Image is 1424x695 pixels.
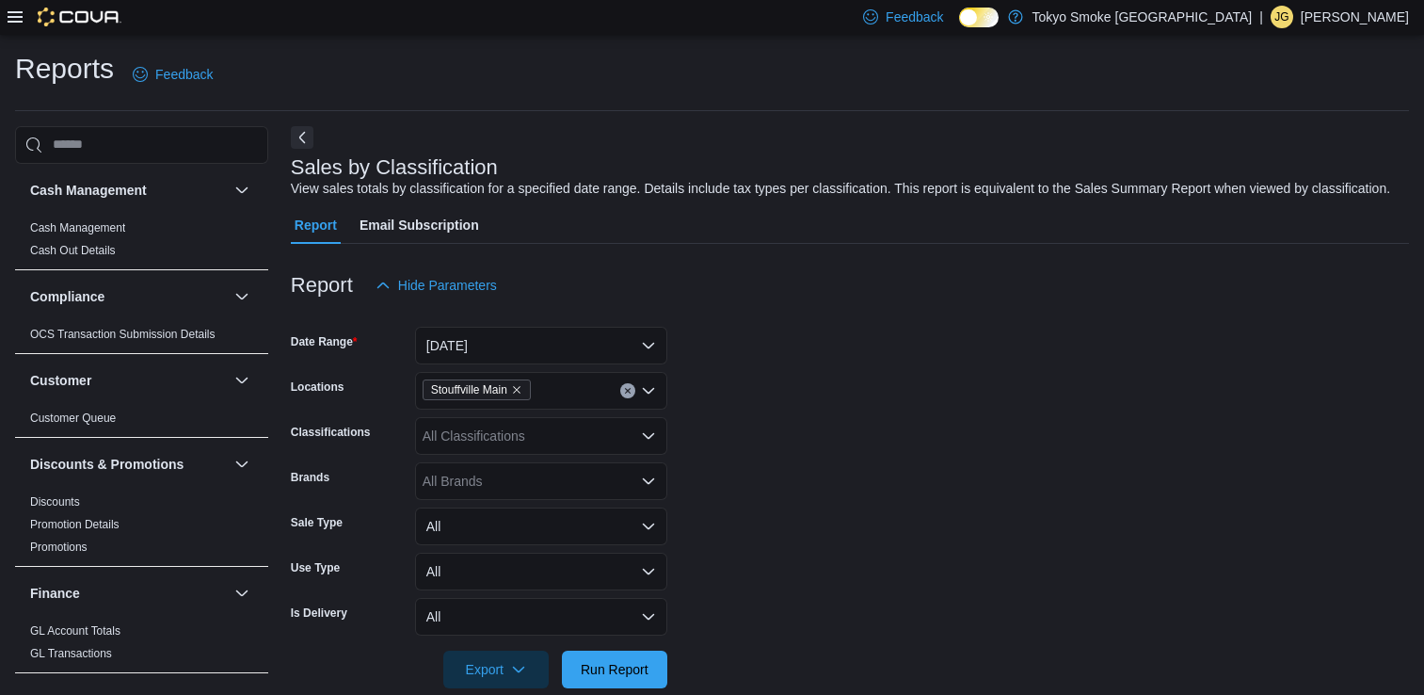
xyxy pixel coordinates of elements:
[443,651,549,688] button: Export
[30,371,91,390] h3: Customer
[30,518,120,531] a: Promotion Details
[155,65,213,84] span: Feedback
[291,380,344,395] label: Locations
[581,660,648,679] span: Run Report
[641,474,656,489] button: Open list of options
[415,508,667,545] button: All
[15,407,268,437] div: Customer
[291,606,347,621] label: Is Delivery
[30,220,125,235] span: Cash Management
[431,380,507,399] span: Stouffville Main
[30,540,88,555] span: Promotions
[15,620,268,672] div: Finance
[1271,6,1293,28] div: Jaydon Gardiner
[30,517,120,532] span: Promotion Details
[415,598,667,636] button: All
[231,179,253,202] button: Cash Management
[30,412,116,425] a: Customer Queue
[291,515,343,530] label: Sale Type
[620,383,635,398] button: Clear input
[415,327,667,364] button: [DATE]
[30,181,227,200] button: Cash Management
[15,217,268,269] div: Cash Management
[455,651,537,688] span: Export
[295,206,337,244] span: Report
[291,334,358,349] label: Date Range
[30,455,227,474] button: Discounts & Promotions
[30,494,80,509] span: Discounts
[291,470,329,485] label: Brands
[1032,6,1253,28] p: Tokyo Smoke [GEOGRAPHIC_DATA]
[641,428,656,444] button: Open list of options
[30,327,216,342] span: OCS Transaction Submission Details
[30,455,184,474] h3: Discounts & Promotions
[641,383,656,398] button: Open list of options
[30,243,116,258] span: Cash Out Details
[886,8,943,26] span: Feedback
[30,647,112,660] a: GL Transactions
[1301,6,1409,28] p: [PERSON_NAME]
[291,179,1390,199] div: View sales totals by classification for a specified date range. Details include tax types per cla...
[30,584,227,603] button: Finance
[30,541,88,554] a: Promotions
[959,8,999,27] input: Dark Mode
[562,651,667,688] button: Run Report
[30,646,112,661] span: GL Transactions
[360,206,479,244] span: Email Subscription
[30,287,104,306] h3: Compliance
[125,56,220,93] a: Feedback
[291,126,313,149] button: Next
[959,27,960,28] span: Dark Mode
[1274,6,1288,28] span: JG
[38,8,121,26] img: Cova
[15,323,268,353] div: Compliance
[291,425,371,440] label: Classifications
[30,624,120,638] a: GL Account Totals
[231,453,253,476] button: Discounts & Promotions
[15,50,114,88] h1: Reports
[231,582,253,605] button: Finance
[1259,6,1263,28] p: |
[415,553,667,590] button: All
[30,623,120,638] span: GL Account Totals
[231,285,253,308] button: Compliance
[231,369,253,392] button: Customer
[511,384,522,396] button: Remove Stouffville Main from selection in this group
[291,274,353,297] h3: Report
[398,276,497,295] span: Hide Parameters
[423,380,531,400] span: Stouffville Main
[30,328,216,341] a: OCS Transaction Submission Details
[30,371,227,390] button: Customer
[291,560,340,575] label: Use Type
[368,267,504,304] button: Hide Parameters
[30,287,227,306] button: Compliance
[30,244,116,257] a: Cash Out Details
[30,584,80,603] h3: Finance
[15,491,268,566] div: Discounts & Promotions
[30,221,125,234] a: Cash Management
[291,156,498,179] h3: Sales by Classification
[30,495,80,509] a: Discounts
[30,411,116,426] span: Customer Queue
[30,181,147,200] h3: Cash Management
